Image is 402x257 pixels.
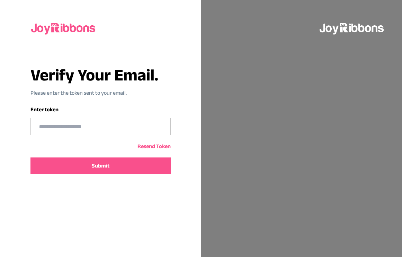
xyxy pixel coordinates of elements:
label: Enter token [30,106,59,112]
p: Please enter the token sent to your email. [30,89,171,97]
button: Resend Token [137,142,171,151]
img: joyribbons [319,17,385,39]
button: Submit [30,157,171,174]
img: joyribbons [30,17,97,39]
span: Submit [92,162,109,170]
h3: Verify Your Email. [30,67,171,83]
